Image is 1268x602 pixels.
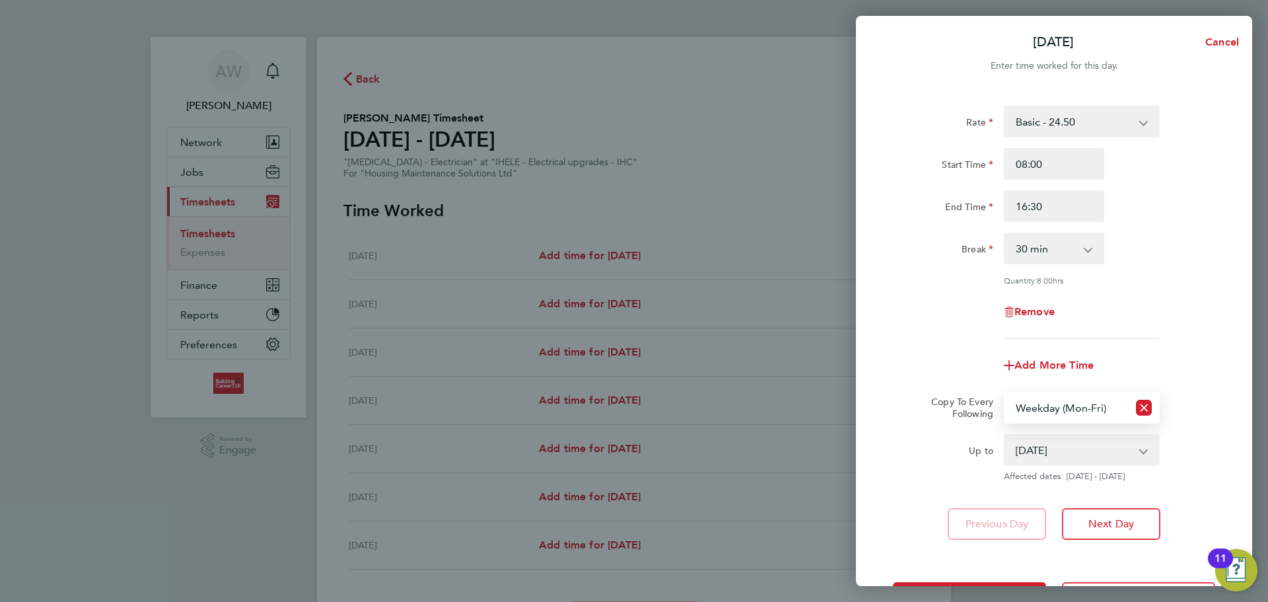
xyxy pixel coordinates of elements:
button: Open Resource Center, 11 new notifications [1215,549,1257,591]
button: Add More Time [1004,360,1094,371]
div: Quantity: hrs [1004,275,1160,285]
p: [DATE] [1033,33,1074,52]
button: Remove [1004,307,1055,317]
label: End Time [945,201,993,217]
span: Remove [1014,305,1055,318]
span: Affected dates: [DATE] - [DATE] [1004,471,1160,482]
button: Next Day [1062,508,1160,540]
label: Up to [969,445,993,461]
span: Next Day [1088,517,1134,531]
label: Copy To Every Following [921,396,993,420]
span: Add More Time [1014,359,1094,371]
span: 8.00 [1037,275,1053,285]
input: E.g. 08:00 [1004,148,1104,180]
label: Start Time [942,159,993,174]
div: Enter time worked for this day. [856,58,1252,74]
span: Cancel [1201,36,1239,48]
button: Cancel [1184,29,1252,56]
input: E.g. 18:00 [1004,190,1104,222]
label: Break [962,243,993,259]
div: 11 [1215,558,1226,576]
label: Rate [966,116,993,132]
button: Reset selection [1136,393,1152,422]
